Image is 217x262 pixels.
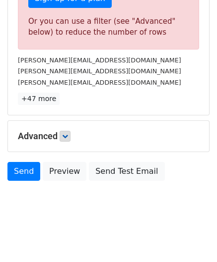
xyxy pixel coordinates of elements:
[18,131,199,142] h5: Advanced
[89,162,164,181] a: Send Test Email
[18,79,181,86] small: [PERSON_NAME][EMAIL_ADDRESS][DOMAIN_NAME]
[7,162,40,181] a: Send
[18,67,181,75] small: [PERSON_NAME][EMAIL_ADDRESS][DOMAIN_NAME]
[18,93,60,105] a: +47 more
[43,162,86,181] a: Preview
[167,214,217,262] iframe: Chat Widget
[28,16,189,38] div: Or you can use a filter (see "Advanced" below) to reduce the number of rows
[18,56,181,64] small: [PERSON_NAME][EMAIL_ADDRESS][DOMAIN_NAME]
